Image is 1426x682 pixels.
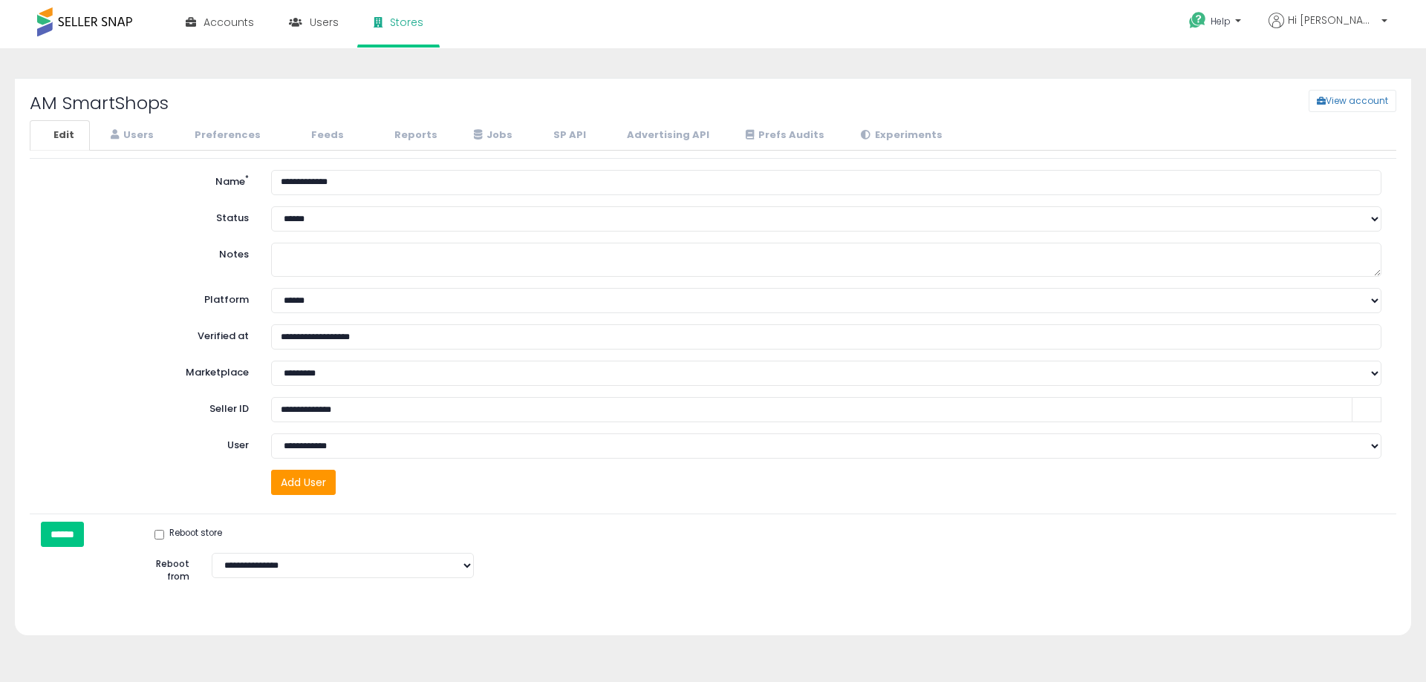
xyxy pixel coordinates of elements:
[1269,13,1387,46] a: Hi [PERSON_NAME]
[30,120,90,151] a: Edit
[455,120,528,151] a: Jobs
[1211,15,1231,27] span: Help
[603,120,725,151] a: Advertising API
[841,120,958,151] a: Experiments
[19,94,597,113] h2: AM SmartShops
[143,553,201,583] label: Reboot from
[204,15,254,30] span: Accounts
[171,120,276,151] a: Preferences
[33,324,260,344] label: Verified at
[530,120,602,151] a: SP API
[390,15,423,30] span: Stores
[1288,13,1377,27] span: Hi [PERSON_NAME]
[154,527,222,542] label: Reboot store
[33,170,260,189] label: Name
[726,120,840,151] a: Prefs Audits
[33,361,260,380] label: Marketplace
[33,206,260,226] label: Status
[271,470,336,495] button: Add User
[33,397,260,416] label: Seller ID
[154,530,164,540] input: Reboot store
[33,288,260,307] label: Platform
[33,433,260,453] label: User
[361,120,453,151] a: Reports
[1188,11,1207,30] i: Get Help
[1309,90,1396,112] button: View account
[33,243,260,262] label: Notes
[278,120,359,151] a: Feeds
[310,15,339,30] span: Users
[1298,90,1320,112] a: View account
[91,120,169,151] a: Users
